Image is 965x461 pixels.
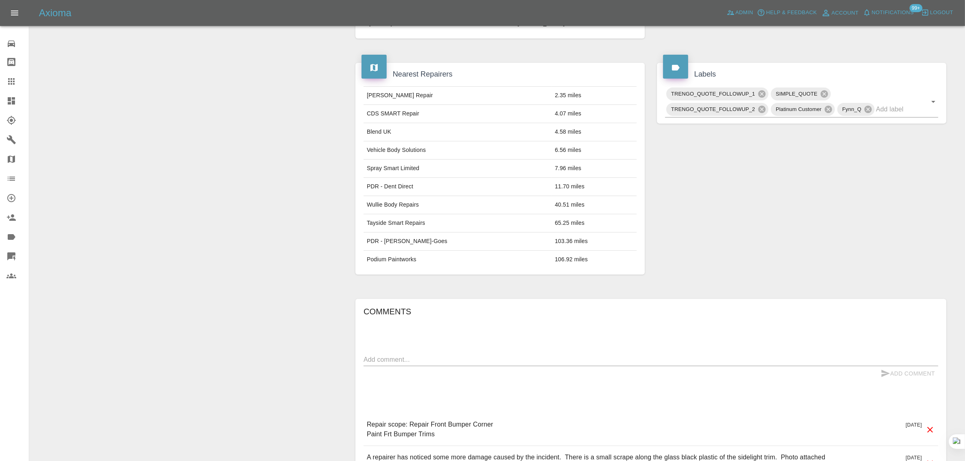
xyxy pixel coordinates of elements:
[919,6,955,19] button: Logout
[362,69,639,80] h4: Nearest Repairers
[837,103,875,116] div: Fynn_Q
[755,6,819,19] button: Help & Feedback
[906,422,922,428] span: [DATE]
[552,250,637,268] td: 106.92 miles
[663,69,940,80] h4: Labels
[906,455,922,461] span: [DATE]
[552,123,637,141] td: 4.58 miles
[364,214,552,232] td: Tayside Smart Repairs
[872,8,914,17] span: Notifications
[725,6,755,19] a: Admin
[666,89,760,98] span: TRENGO_QUOTE_FOLLOWUP_1
[928,96,939,107] button: Open
[39,6,71,19] h5: Axioma
[552,232,637,250] td: 103.36 miles
[766,8,817,17] span: Help & Feedback
[364,196,552,214] td: Wullie Body Repairs
[909,4,922,12] span: 99+
[5,3,24,23] button: Open drawer
[552,196,637,214] td: 40.51 miles
[930,8,953,17] span: Logout
[364,250,552,268] td: Podium Paintworks
[837,105,866,114] span: Fynn_Q
[552,86,637,105] td: 2.35 miles
[666,88,768,100] div: TRENGO_QUOTE_FOLLOWUP_1
[876,103,916,115] input: Add label
[771,105,826,114] span: Platinum Customer
[364,305,938,318] h6: Comments
[736,8,753,17] span: Admin
[552,141,637,159] td: 6.56 miles
[364,159,552,177] td: Spray Smart Limited
[666,103,768,116] div: TRENGO_QUOTE_FOLLOWUP_2
[819,6,861,19] a: Account
[367,420,493,439] p: Repair scope: Repair Front Bumper Corner Paint Frt Bumper Trims
[552,214,637,232] td: 65.25 miles
[364,123,552,141] td: Blend UK
[552,105,637,123] td: 4.07 miles
[771,88,831,100] div: SIMPLE_QUOTE
[364,105,552,123] td: CDS SMART Repair
[666,105,760,114] span: TRENGO_QUOTE_FOLLOWUP_2
[771,103,835,116] div: Platinum Customer
[364,86,552,105] td: [PERSON_NAME] Repair
[364,141,552,159] td: Vehicle Body Solutions
[771,89,822,98] span: SIMPLE_QUOTE
[552,159,637,177] td: 7.96 miles
[832,9,859,18] span: Account
[861,6,916,19] button: Notifications
[364,177,552,196] td: PDR - Dent Direct
[552,177,637,196] td: 11.70 miles
[364,232,552,250] td: PDR - [PERSON_NAME]-Goes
